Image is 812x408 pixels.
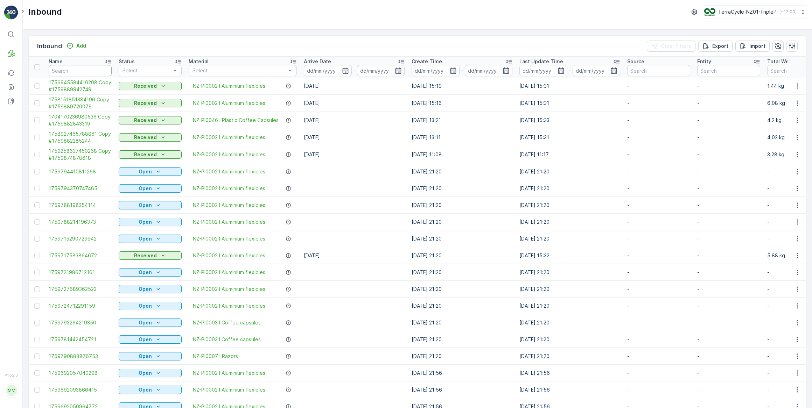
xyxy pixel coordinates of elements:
[193,336,261,343] a: NZ-PI0003 I Coffee capsules
[34,219,40,225] div: Toggle Row Selected
[6,385,17,396] div: MM
[627,83,690,90] p: -
[408,163,516,180] td: [DATE] 21:20
[119,184,182,193] button: Open
[119,302,182,310] button: Open
[119,285,182,293] button: Open
[718,8,777,15] p: TerraCycle-NZ01-TripleP
[516,281,624,298] td: [DATE] 21:20
[461,66,463,75] p: -
[627,252,690,259] p: -
[627,168,690,175] p: -
[408,180,516,197] td: [DATE] 21:20
[119,352,182,360] button: Open
[627,336,690,343] p: -
[49,370,112,377] span: 1759692057040298
[627,370,690,377] p: -
[193,302,265,309] a: NZ-PI0002 I Aluminium flexibles
[49,113,112,127] a: 1704170236980536 Copy #1759882843319
[408,298,516,314] td: [DATE] 21:20
[49,235,112,242] a: 1759715290729942
[408,247,516,264] td: [DATE] 21:20
[34,286,40,292] div: Toggle Row Selected
[516,180,624,197] td: [DATE] 21:20
[193,269,265,276] a: NZ-PI0002 I Aluminium flexibles
[767,58,798,65] p: Total Weight
[516,95,624,112] td: [DATE] 15:31
[193,219,265,226] span: NZ-PI0002 I Aluminium flexibles
[34,387,40,393] div: Toggle Row Selected
[697,353,760,360] p: -
[193,134,265,141] span: NZ-PI0002 I Aluminium flexibles
[412,65,460,76] input: dd/mm/yyyy
[189,58,209,65] p: Material
[573,65,621,76] input: dd/mm/yyyy
[49,202,112,209] a: 1759788198354114
[49,336,112,343] a: 1759781442454721
[49,319,112,326] a: 1759793264219350
[408,78,516,95] td: [DATE] 15:19
[34,83,40,89] div: Toggle Row Selected
[34,303,40,309] div: Toggle Row Selected
[193,370,265,377] a: NZ-PI0002 I Aluminium flexibles
[139,235,152,242] p: Open
[697,117,760,124] p: -
[697,83,760,90] p: -
[119,99,182,107] button: Received
[627,100,690,107] p: -
[34,337,40,342] div: Toggle Row Selected
[627,185,690,192] p: -
[49,185,112,192] span: 1759794370747465
[34,186,40,191] div: Toggle Row Selected
[49,386,112,393] a: 1759692093866415
[193,386,265,393] span: NZ-PI0002 I Aluminium flexibles
[119,251,182,260] button: Received
[408,146,516,163] td: [DATE] 11:08
[704,6,806,18] button: TerraCycle-NZ01-TripleP(+13:00)
[49,79,112,93] a: 1756945584410208 Copy #1759889942749
[516,197,624,214] td: [DATE] 21:20
[697,219,760,226] p: -
[697,235,760,242] p: -
[134,100,157,107] p: Received
[139,302,152,309] p: Open
[119,150,182,159] button: Received
[712,43,728,50] p: Export
[300,112,408,129] td: [DATE]
[627,151,690,158] p: -
[49,219,112,226] span: 1759788214196373
[300,129,408,146] td: [DATE]
[49,168,112,175] a: 1759794410811268
[49,252,112,259] span: 1759717583864672
[49,353,112,360] a: 1759790888876753
[49,130,112,144] a: 1758927465788861 Copy #1759882285244
[119,116,182,124] button: Received
[516,298,624,314] td: [DATE] 21:20
[465,65,513,76] input: dd/mm/yyyy
[139,319,152,326] p: Open
[34,117,40,123] div: Toggle Row Selected
[34,236,40,242] div: Toggle Row Selected
[516,331,624,348] td: [DATE] 21:20
[119,318,182,327] button: Open
[627,202,690,209] p: -
[139,370,152,377] p: Open
[49,65,112,76] input: Search
[4,6,18,20] img: logo
[192,67,286,74] p: Select
[516,214,624,230] td: [DATE] 21:20
[119,386,182,394] button: Open
[193,168,265,175] span: NZ-PI0002 I Aluminium flexibles
[627,117,690,124] p: -
[34,135,40,140] div: Toggle Row Selected
[661,43,691,50] p: Clear Filters
[627,302,690,309] p: -
[300,247,408,264] td: [DATE]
